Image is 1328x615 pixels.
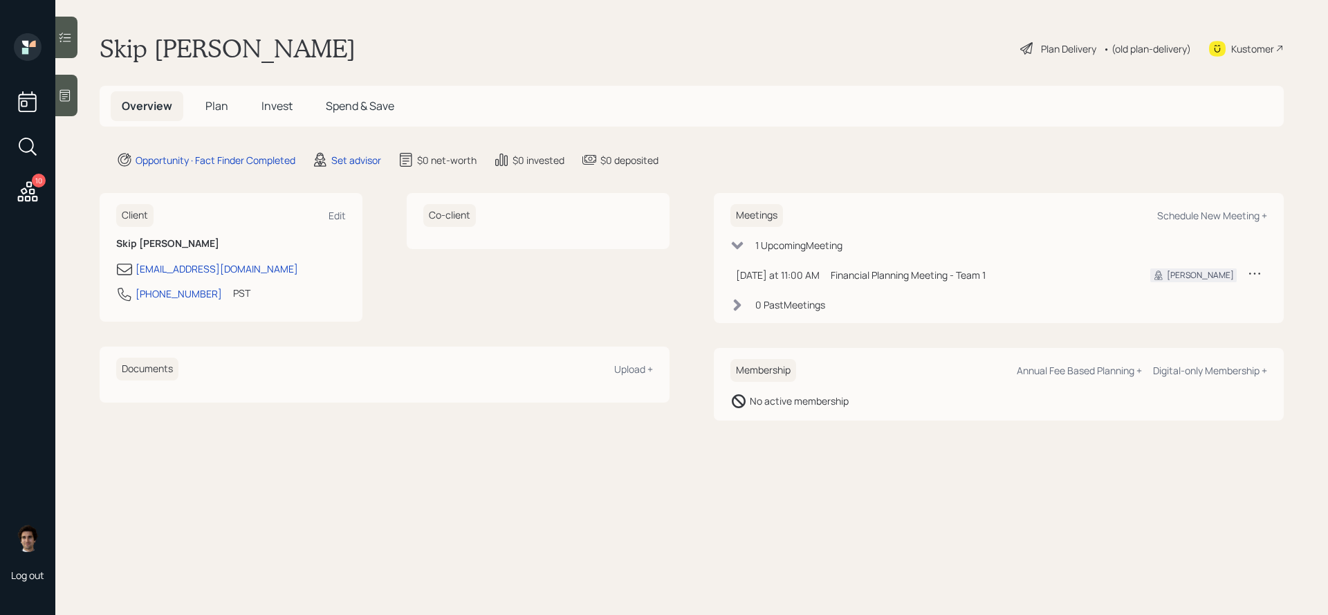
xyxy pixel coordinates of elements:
[831,268,1128,282] div: Financial Planning Meeting - Team 1
[116,204,154,227] h6: Client
[1231,42,1274,56] div: Kustomer
[14,524,41,552] img: harrison-schaefer-headshot-2.png
[730,204,783,227] h6: Meetings
[600,153,658,167] div: $0 deposited
[614,362,653,376] div: Upload +
[329,209,346,222] div: Edit
[136,261,298,276] div: [EMAIL_ADDRESS][DOMAIN_NAME]
[136,286,222,301] div: [PHONE_NUMBER]
[116,358,178,380] h6: Documents
[1041,42,1096,56] div: Plan Delivery
[100,33,356,64] h1: Skip [PERSON_NAME]
[755,297,825,312] div: 0 Past Meeting s
[1157,209,1267,222] div: Schedule New Meeting +
[513,153,564,167] div: $0 invested
[750,394,849,408] div: No active membership
[233,286,250,300] div: PST
[1103,42,1191,56] div: • (old plan-delivery)
[730,359,796,382] h6: Membership
[755,238,842,253] div: 1 Upcoming Meeting
[32,174,46,187] div: 10
[331,153,381,167] div: Set advisor
[736,268,820,282] div: [DATE] at 11:00 AM
[417,153,477,167] div: $0 net-worth
[326,98,394,113] span: Spend & Save
[205,98,228,113] span: Plan
[1017,364,1142,377] div: Annual Fee Based Planning +
[1153,364,1267,377] div: Digital-only Membership +
[11,569,44,582] div: Log out
[136,153,295,167] div: Opportunity · Fact Finder Completed
[261,98,293,113] span: Invest
[423,204,476,227] h6: Co-client
[122,98,172,113] span: Overview
[1167,269,1234,282] div: [PERSON_NAME]
[116,238,346,250] h6: Skip [PERSON_NAME]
